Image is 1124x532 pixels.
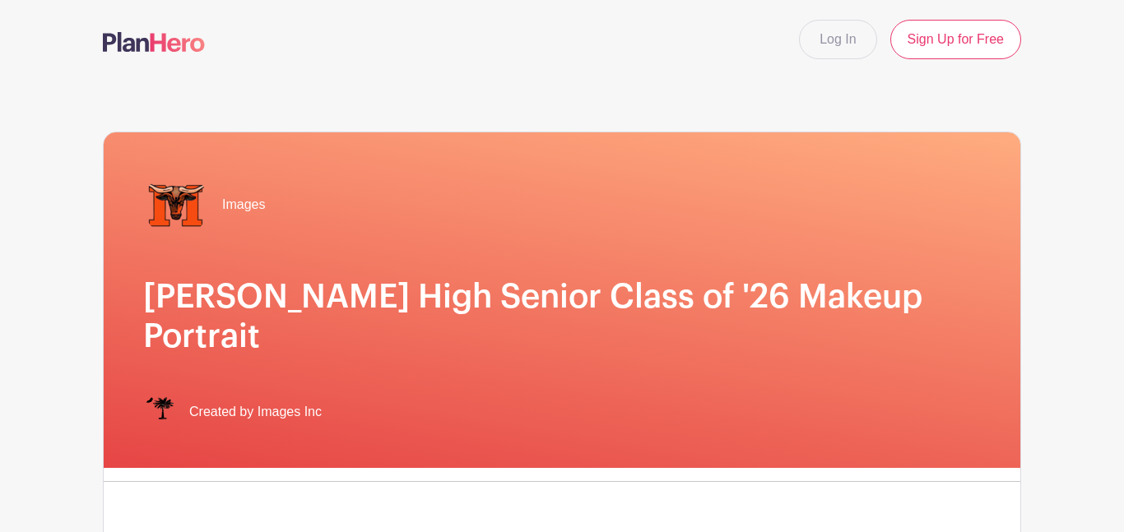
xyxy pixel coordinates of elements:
[799,20,876,59] a: Log In
[143,172,209,238] img: mauldin%20transp..png
[143,396,176,428] img: IMAGES%20logo%20transparenT%20PNG%20s.png
[222,195,265,215] span: Images
[103,32,205,52] img: logo-507f7623f17ff9eddc593b1ce0a138ce2505c220e1c5a4e2b4648c50719b7d32.svg
[890,20,1021,59] a: Sign Up for Free
[189,402,322,422] span: Created by Images Inc
[143,277,981,356] h1: [PERSON_NAME] High Senior Class of '26 Makeup Portrait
